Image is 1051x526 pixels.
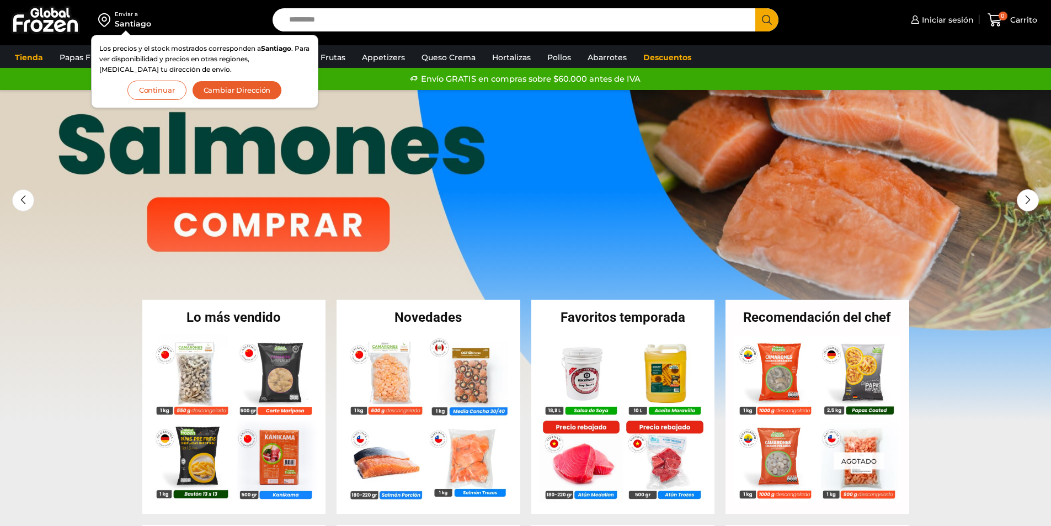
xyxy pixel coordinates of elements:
[192,81,282,100] button: Cambiar Dirección
[834,453,884,470] p: Agotado
[261,44,291,52] strong: Santiago
[919,14,974,25] span: Iniciar sesión
[908,9,974,31] a: Iniciar sesión
[1017,189,1039,211] div: Next slide
[542,47,577,68] a: Pollos
[725,311,909,324] h2: Recomendación del chef
[985,7,1040,33] a: 0 Carrito
[337,311,520,324] h2: Novedades
[999,12,1007,20] span: 0
[99,43,310,75] p: Los precios y el stock mostrados corresponden a . Para ver disponibilidad y precios en otras regi...
[755,8,778,31] button: Search button
[1007,14,1037,25] span: Carrito
[582,47,632,68] a: Abarrotes
[356,47,410,68] a: Appetizers
[9,47,49,68] a: Tienda
[638,47,697,68] a: Descuentos
[12,189,34,211] div: Previous slide
[115,18,151,29] div: Santiago
[98,10,115,29] img: address-field-icon.svg
[142,311,326,324] h2: Lo más vendido
[115,10,151,18] div: Enviar a
[54,47,113,68] a: Papas Fritas
[531,311,715,324] h2: Favoritos temporada
[127,81,186,100] button: Continuar
[416,47,481,68] a: Queso Crema
[487,47,536,68] a: Hortalizas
